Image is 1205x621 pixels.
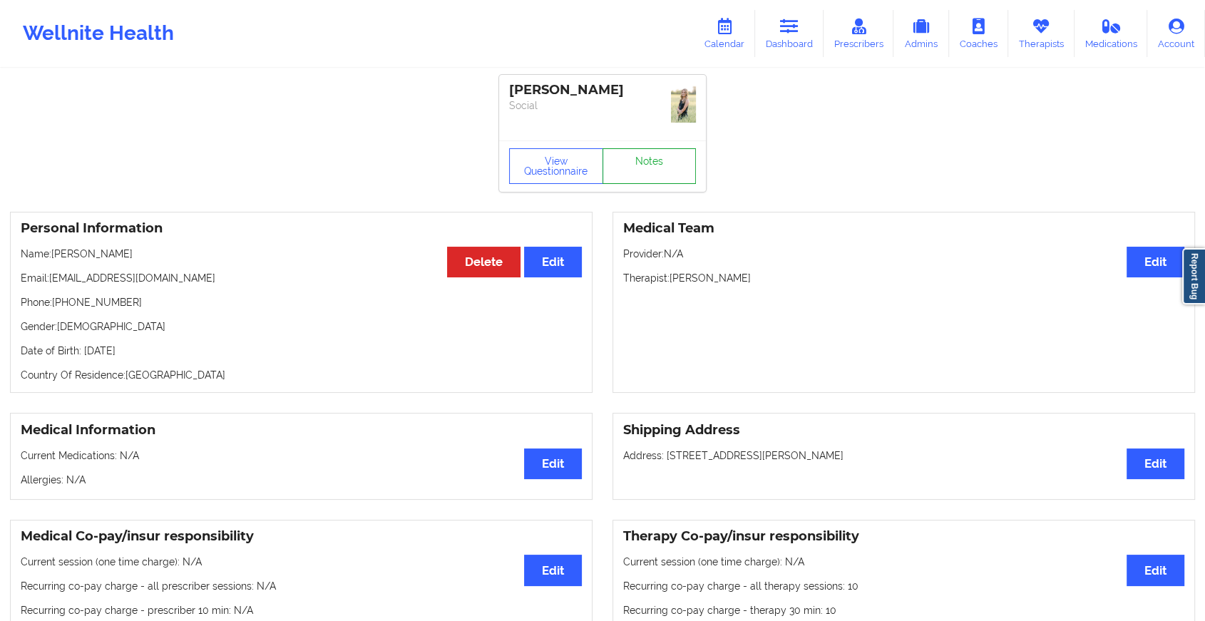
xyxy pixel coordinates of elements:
div: [PERSON_NAME] [509,82,696,98]
h3: Medical Information [21,422,582,438]
p: Country Of Residence: [GEOGRAPHIC_DATA] [21,368,582,382]
p: Email: [EMAIL_ADDRESS][DOMAIN_NAME] [21,271,582,285]
h3: Therapy Co-pay/insur responsibility [623,528,1184,545]
p: Current session (one time charge): N/A [623,555,1184,569]
button: Edit [1127,555,1184,585]
p: Allergies: N/A [21,473,582,487]
p: Date of Birth: [DATE] [21,344,582,358]
a: Calendar [694,10,755,57]
p: Current Medications: N/A [21,448,582,463]
p: Name: [PERSON_NAME] [21,247,582,261]
a: Therapists [1008,10,1075,57]
p: Recurring co-pay charge - all prescriber sessions : N/A [21,579,582,593]
a: Prescribers [824,10,894,57]
p: Gender: [DEMOGRAPHIC_DATA] [21,319,582,334]
p: Recurring co-pay charge - all therapy sessions : 10 [623,579,1184,593]
p: Social [509,98,696,113]
a: Account [1147,10,1205,57]
a: Dashboard [755,10,824,57]
button: Edit [524,555,582,585]
button: View Questionnaire [509,148,603,184]
a: Notes [602,148,697,184]
p: Recurring co-pay charge - therapy 30 min : 10 [623,603,1184,617]
a: Medications [1075,10,1148,57]
a: Admins [893,10,949,57]
p: Current session (one time charge): N/A [21,555,582,569]
img: 41c9484b-61ae-4d9f-b964-e5d87fef8aceme.jpg [671,85,696,123]
button: Edit [1127,448,1184,479]
a: Report Bug [1182,248,1205,304]
p: Recurring co-pay charge - prescriber 10 min : N/A [21,603,582,617]
p: Therapist: [PERSON_NAME] [623,271,1184,285]
a: Coaches [949,10,1008,57]
h3: Medical Team [623,220,1184,237]
p: Phone: [PHONE_NUMBER] [21,295,582,309]
button: Edit [524,448,582,479]
button: Delete [447,247,521,277]
button: Edit [1127,247,1184,277]
p: Address: [STREET_ADDRESS][PERSON_NAME] [623,448,1184,463]
h3: Shipping Address [623,422,1184,438]
p: Provider: N/A [623,247,1184,261]
button: Edit [524,247,582,277]
h3: Medical Co-pay/insur responsibility [21,528,582,545]
h3: Personal Information [21,220,582,237]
